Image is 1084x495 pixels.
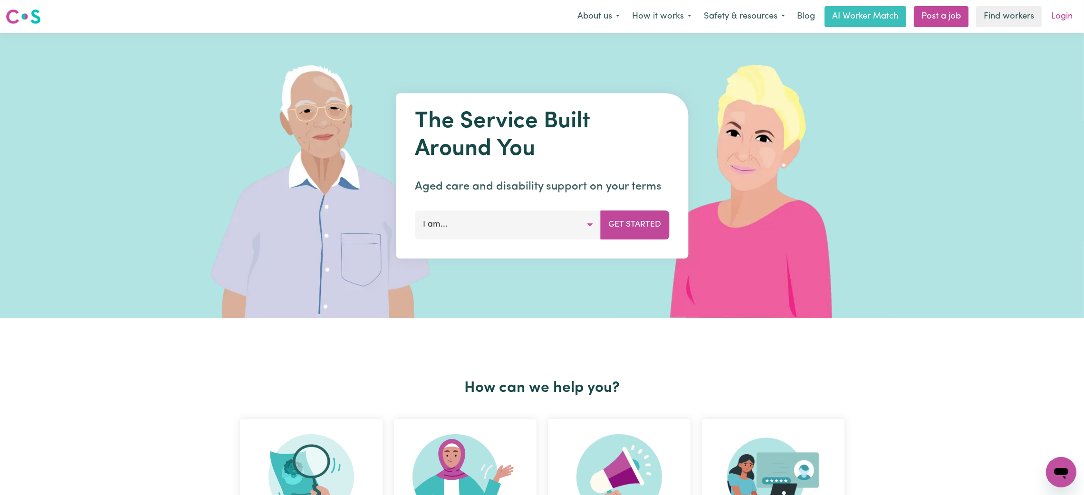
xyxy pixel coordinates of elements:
a: Login [1046,6,1078,27]
iframe: Button to launch messaging window, conversation in progress [1046,457,1076,487]
h2: How can we help you? [234,379,850,397]
button: Safety & resources [698,7,791,27]
a: Blog [791,6,821,27]
button: How it works [626,7,698,27]
a: AI Worker Match [825,6,906,27]
a: Careseekers logo [6,6,41,28]
a: Post a job [914,6,969,27]
button: About us [571,7,626,27]
h1: The Service Built Around You [415,108,669,163]
a: Find workers [976,6,1042,27]
button: Get Started [600,210,669,239]
button: I am... [415,210,601,239]
img: Careseekers logo [6,8,41,25]
p: Aged care and disability support on your terms [415,178,669,195]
